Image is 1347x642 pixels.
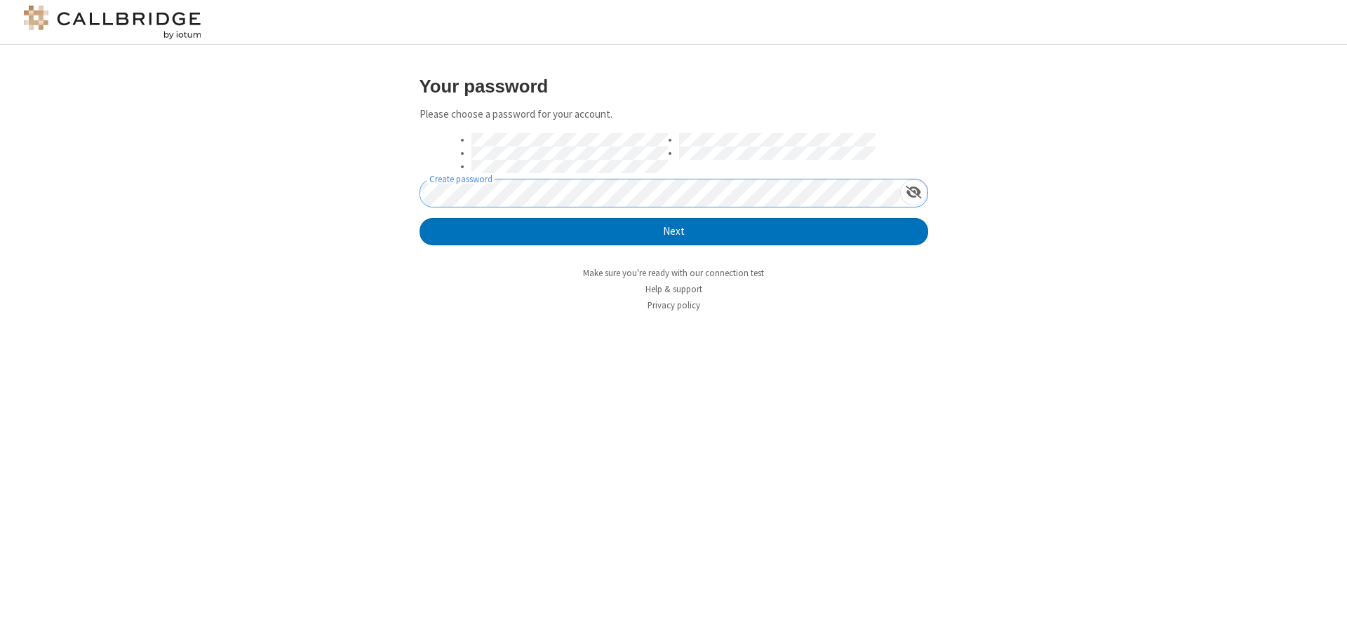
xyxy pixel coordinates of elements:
div: Show password [900,179,927,205]
img: logo@2x.png [21,6,203,39]
input: Create password [420,179,900,207]
h3: Your password [420,76,928,96]
p: Please choose a password for your account. [420,107,928,123]
a: Privacy policy [648,299,700,311]
a: Make sure you're ready with our connection test [583,267,764,279]
button: Next [420,218,928,246]
a: Help & support [645,283,702,295]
